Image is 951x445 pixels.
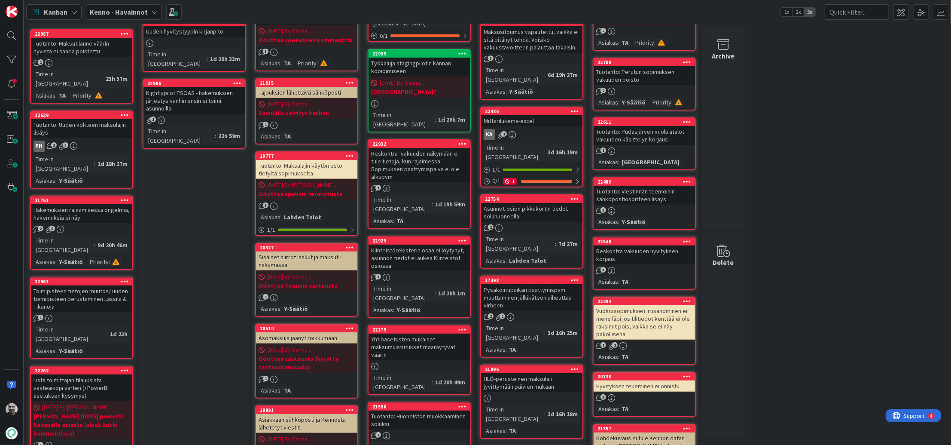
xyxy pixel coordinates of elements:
[485,277,582,283] div: 17398
[555,239,556,249] span: :
[102,74,104,83] span: :
[31,278,132,285] div: 22961
[594,238,695,264] div: 22548Reskontra vakuuden hyvityksen korjaus
[481,26,582,53] div: Maksusitoumus vapautettu, vaikka ei sitä pitänyt tehdä. Voisiko vakuustavoitteen palauttaa takaisin.
[593,237,696,290] a: 22548Reskontra vakuuden hyvityksen korjausAsiakas:TA
[38,226,43,231] span: 2
[596,98,618,107] div: Asiakas
[259,132,280,141] div: Asiakas
[593,117,696,170] a: 22611Tuotanto: Pudasjärven vuokratalot vakuuden käsittelyn korjausAsiakas:[GEOGRAPHIC_DATA]
[282,58,293,68] div: TA
[372,51,470,57] div: 22939
[143,79,246,149] a: 22986Nightlypilot PSOAS - hakemuksien järjestys vanhin ensin ei toimi asunnoillaTime in [GEOGRAPH...
[380,31,388,40] span: 0 / 1
[544,328,546,338] span: :
[544,147,546,157] span: :
[594,298,695,305] div: 22294
[594,118,695,145] div: 22611Tuotanto: Pudasjärven vuokratalot vakuuden käsittelyn korjaus
[282,132,293,141] div: TA
[369,326,470,360] div: 22179Yhtiöasetusten mukaiset maksumuistutukset määräytyvät väärin
[492,177,500,186] span: 0 / 1
[369,237,470,245] div: 22929
[280,386,282,395] span: :
[394,305,423,315] div: Y-Säätiö
[619,217,648,227] div: Y-Säätiö
[481,284,582,311] div: Pysäköintipaikan päättymispvm muuttaminen jälkikäteen aiheuttaa virheen
[375,185,381,190] span: 1
[31,196,132,223] div: 21761Hakemuksien rajaamisessa ongelmia, hakemuksia ei näy
[372,141,470,147] div: 22932
[34,154,94,173] div: Time in [GEOGRAPHIC_DATA]
[34,69,102,88] div: Time in [GEOGRAPHIC_DATA]
[433,377,467,387] div: 1d 20h 49m
[371,216,393,226] div: Asiakas
[18,1,39,12] span: Support
[485,366,582,372] div: 21896
[282,304,310,313] div: Y-Säätiö
[108,329,130,339] div: 1d 23h
[30,277,133,359] a: 22961Toimipisteen tietojen muutos/ uuden toimipisteen perustaminen Lassila & TikanojaTime in [GEO...
[369,237,470,271] div: 22929Kiinteistörekisterin osaa ei löytynyt, asunnon tiedot ei aukea Kiinteistöt osiossa
[435,115,436,124] span: :
[481,276,582,284] div: 17398
[259,304,280,313] div: Asiakas
[267,225,275,234] span: 1 / 1
[594,178,695,186] div: 22489
[484,323,544,342] div: Time in [GEOGRAPHIC_DATA]
[282,386,293,395] div: TA
[372,327,470,333] div: 22179
[34,236,94,255] div: Time in [GEOGRAPHIC_DATA]
[484,143,544,162] div: Time in [GEOGRAPHIC_DATA]
[593,297,696,365] a: 22294Vuokrasopimuksen irtisanominen ei mene läpi jos tilitiedot kenttää ei ole raksinut pois, vai...
[31,367,132,401] div: 22262Lista toimittajan tilauksista vasteaikoja varten (+PowerBI asetuksen kysymys)
[369,326,470,334] div: 22179
[484,129,495,140] div: KA
[369,50,470,77] div: 22939Työkaluja stagingpilotin kannan kopioimiseen
[618,217,619,227] span: :
[481,107,582,126] div: 22486Mittarilukema-excel
[597,239,695,245] div: 22548
[594,381,695,392] div: Hyvityksen tekeminen ei onnistu
[369,334,470,360] div: Yhtiöasetusten mukaiset maksumuistutukset määräytyvät väärin
[650,98,671,107] div: Priority
[596,352,618,362] div: Asiakas
[95,240,130,250] div: 9d 20h 46m
[256,87,357,98] div: Tajouksien lähettävä sähköposti
[267,100,311,109] span: [DATE] By Sanna...
[38,59,43,65] span: 2
[371,373,432,392] div: Time in [GEOGRAPHIC_DATA]
[485,196,582,202] div: 22754
[484,65,544,84] div: Time in [GEOGRAPHIC_DATA]
[259,386,280,395] div: Asiakas
[256,152,357,160] div: 19777
[600,207,606,213] span: 3
[317,58,318,68] span: :
[488,224,494,230] span: 2
[34,325,107,344] div: Time in [GEOGRAPHIC_DATA]
[480,365,583,439] a: 21896HLÖ-perusteinen maksulaji jyvittymään päivien mukaanTime in [GEOGRAPHIC_DATA]:3d 16h 18mAsia...
[57,346,85,356] div: Y-Säätiö
[31,204,132,223] div: Hakemuksien rajaamisessa ongelmia, hakemuksia ei näy
[260,153,357,159] div: 19777
[95,159,130,169] div: 1d 18h 27m
[594,58,695,66] div: 22709
[255,151,358,236] a: 19777Tuotanto: Maksulajin käytön esto tietyltä sopimukselta[DATE] By [PERSON_NAME]...Odottaa spek...
[280,304,282,313] span: :
[256,332,357,344] div: Asomaksuja jäänyt roikkumaan
[30,29,133,104] a: 22987Tuotanto: Maksutilanne väärin - hyvistä ei saada poistettuTime in [GEOGRAPHIC_DATA]:23h 37mA...
[256,244,357,252] div: 20327
[481,164,582,175] div: 1/1
[55,346,57,356] span: :
[368,325,471,395] a: 22179Yhtiöasetusten mukaiset maksumuistutukset määräytyvät väärinTime in [GEOGRAPHIC_DATA]:1d 20h...
[372,238,470,244] div: 22929
[57,91,68,100] div: TA
[654,38,655,47] span: :
[481,107,582,115] div: 22486
[394,216,405,226] div: TA
[143,18,245,37] div: 22969Uuden hyvitystyypin kirjanpito
[671,98,673,107] span: :
[597,119,695,125] div: 22611
[492,165,500,174] span: 1 / 1
[594,298,695,340] div: 22294Vuokrasopimuksen irtisanominen ei mene läpi jos tilitiedot kenttää ei ole raksinut pois, vai...
[612,342,618,348] span: 2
